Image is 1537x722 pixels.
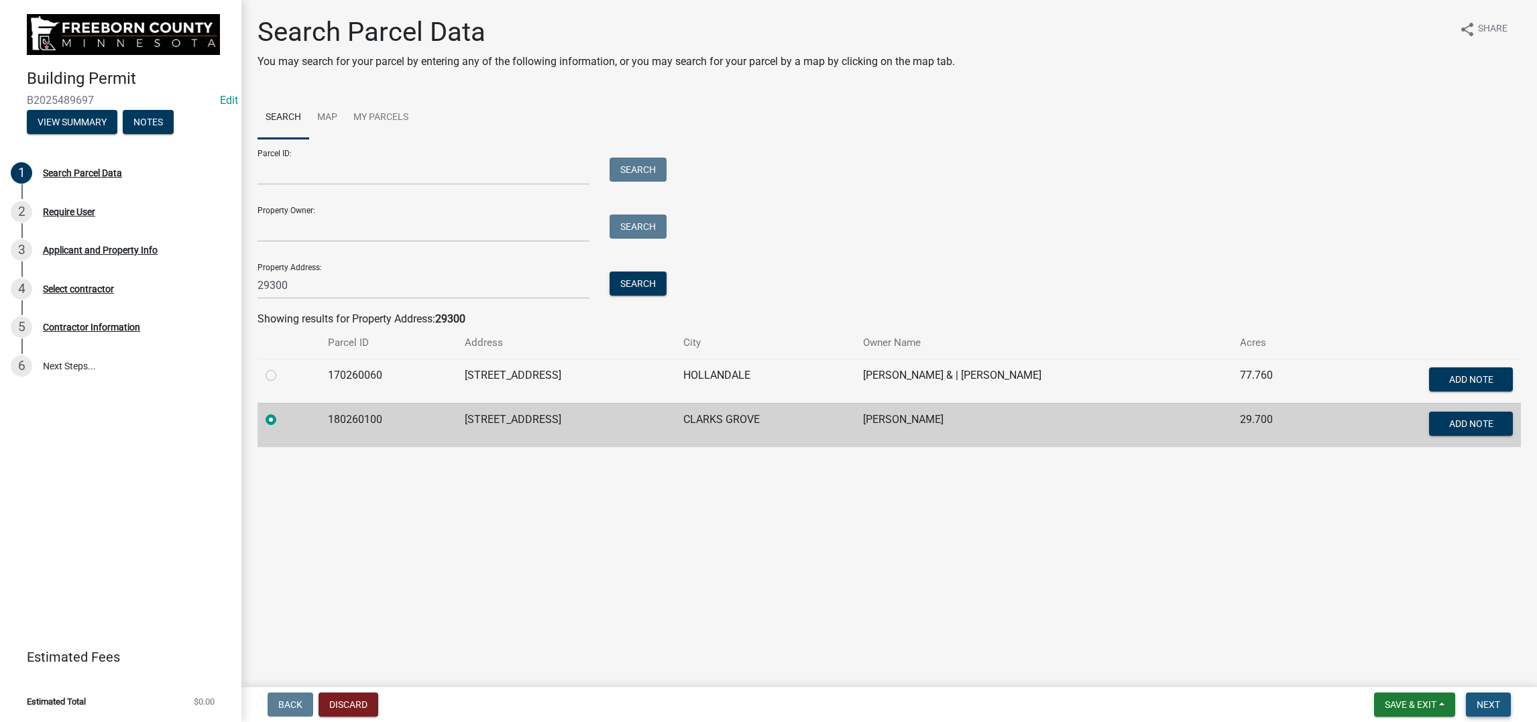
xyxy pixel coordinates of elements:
[27,14,220,55] img: Freeborn County, Minnesota
[610,272,667,296] button: Search
[258,16,955,48] h1: Search Parcel Data
[27,697,86,706] span: Estimated Total
[345,97,416,139] a: My Parcels
[1232,359,1327,403] td: 77.760
[11,162,32,184] div: 1
[855,403,1233,447] td: [PERSON_NAME]
[258,97,309,139] a: Search
[11,644,220,670] a: Estimated Fees
[27,94,215,107] span: B2025489697
[258,311,1521,327] div: Showing results for Property Address:
[1466,693,1511,717] button: Next
[1232,327,1327,359] th: Acres
[11,278,32,300] div: 4
[123,117,174,128] wm-modal-confirm: Notes
[220,94,238,107] a: Edit
[855,359,1233,403] td: [PERSON_NAME] & | [PERSON_NAME]
[258,54,955,70] p: You may search for your parcel by entering any of the following information, or you may search fo...
[11,355,32,377] div: 6
[320,327,457,359] th: Parcel ID
[194,697,215,706] span: $0.00
[123,110,174,134] button: Notes
[43,322,140,332] div: Contractor Information
[27,110,117,134] button: View Summary
[43,207,95,217] div: Require User
[1448,373,1493,384] span: Add Note
[1429,412,1513,436] button: Add Note
[319,693,378,717] button: Discard
[435,312,465,325] strong: 29300
[320,359,457,403] td: 170260060
[457,403,675,447] td: [STREET_ADDRESS]
[220,94,238,107] wm-modal-confirm: Edit Application Number
[1448,16,1518,42] button: shareShare
[27,117,117,128] wm-modal-confirm: Summary
[1429,367,1513,392] button: Add Note
[268,693,313,717] button: Back
[675,359,855,403] td: HOLLANDALE
[1477,699,1500,710] span: Next
[43,168,122,178] div: Search Parcel Data
[27,69,231,88] h4: Building Permit
[1232,403,1327,447] td: 29.700
[1478,21,1507,38] span: Share
[1448,418,1493,428] span: Add Note
[11,316,32,338] div: 5
[457,359,675,403] td: [STREET_ADDRESS]
[309,97,345,139] a: Map
[610,215,667,239] button: Search
[11,239,32,261] div: 3
[278,699,302,710] span: Back
[43,284,114,294] div: Select contractor
[1374,693,1455,717] button: Save & Exit
[43,245,158,255] div: Applicant and Property Info
[1385,699,1436,710] span: Save & Exit
[320,403,457,447] td: 180260100
[855,327,1233,359] th: Owner Name
[675,403,855,447] td: CLARKS GROVE
[610,158,667,182] button: Search
[675,327,855,359] th: City
[457,327,675,359] th: Address
[1459,21,1475,38] i: share
[11,201,32,223] div: 2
